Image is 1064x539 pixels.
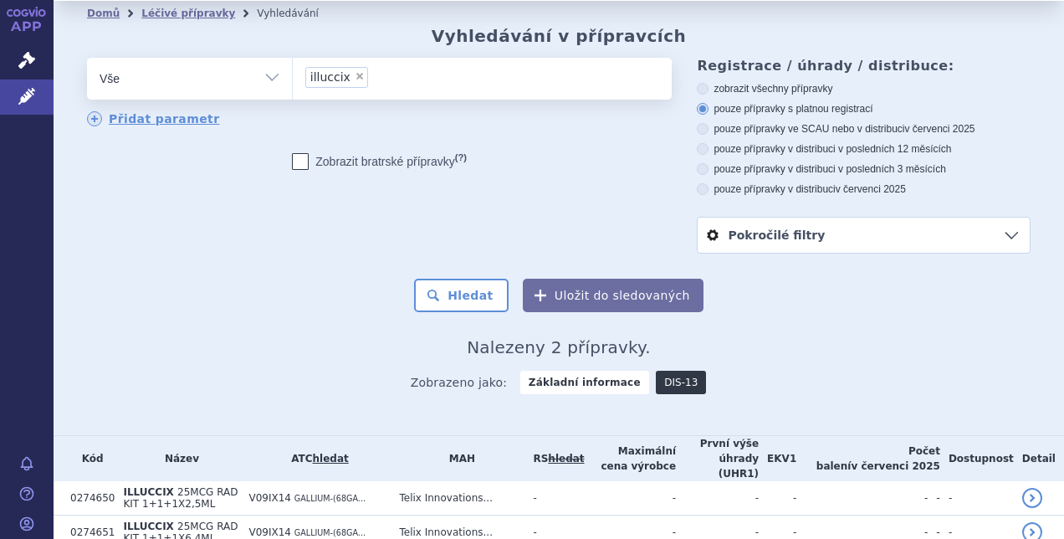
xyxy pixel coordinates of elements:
span: v červenci 2025 [836,183,906,195]
span: × [355,71,365,81]
abbr: (?) [455,152,467,163]
span: V09IX14 [248,526,291,538]
th: První výše úhrady (UHR1) [676,436,759,481]
td: - [585,481,677,516]
button: Hledat [414,279,509,312]
span: Nalezeny 2 přípravky. [467,337,651,357]
td: - [759,481,796,516]
th: ATC [240,436,391,481]
th: MAH [391,436,524,481]
span: v červenci 2025 [904,123,974,135]
th: Detail [1014,436,1064,481]
span: Zobrazeno jako: [411,371,508,394]
th: Dostupnost [940,436,1014,481]
span: illuccix [310,71,350,83]
input: illuccix [373,66,382,87]
td: - [676,481,759,516]
span: v červenci 2025 [851,460,939,472]
td: - [796,481,928,516]
th: Kód [62,436,115,481]
a: vyhledávání neobsahuje žádnou platnou referenční skupinu [548,453,584,465]
span: V09IX14 [248,492,291,504]
label: pouze přípravky ve SCAU nebo v distribuci [697,122,1031,136]
label: pouze přípravky v distribuci [697,182,1031,196]
label: Zobrazit bratrské přípravky [292,153,467,170]
strong: Základní informace [520,371,649,394]
del: hledat [548,453,584,465]
span: ILLUCCIX [123,521,173,532]
span: GALLIUM-(68GA... [294,494,366,503]
li: Vyhledávání [257,1,340,26]
a: Léčivé přípravky [141,8,235,19]
span: GALLIUM-(68GA... [294,528,366,537]
td: - [928,481,940,516]
h3: Registrace / úhrady / distribuce: [697,58,1031,74]
td: 0274650 [62,481,115,516]
a: hledat [313,453,349,465]
label: pouze přípravky v distribuci v posledních 12 měsících [697,142,1031,156]
a: detail [1022,488,1042,508]
a: DIS-13 [656,371,706,394]
label: pouze přípravky v distribuci v posledních 3 měsících [697,162,1031,176]
th: Název [115,436,240,481]
a: Pokročilé filtry [698,218,1030,253]
th: EKV1 [759,436,796,481]
th: RS [524,436,584,481]
button: Uložit do sledovaných [523,279,703,312]
a: Přidat parametr [87,111,220,126]
th: Počet balení [796,436,940,481]
td: - [940,481,1014,516]
span: ILLUCCIX [123,486,173,498]
h2: Vyhledávání v přípravcích [432,26,687,46]
td: Telix Innovations... [391,481,524,516]
th: Maximální cena výrobce [585,436,677,481]
a: Domů [87,8,120,19]
label: zobrazit všechny přípravky [697,82,1031,95]
label: pouze přípravky s platnou registrací [697,102,1031,116]
span: 25MCG RAD KIT 1+1+1X2,5ML [123,486,238,510]
td: - [524,481,584,516]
